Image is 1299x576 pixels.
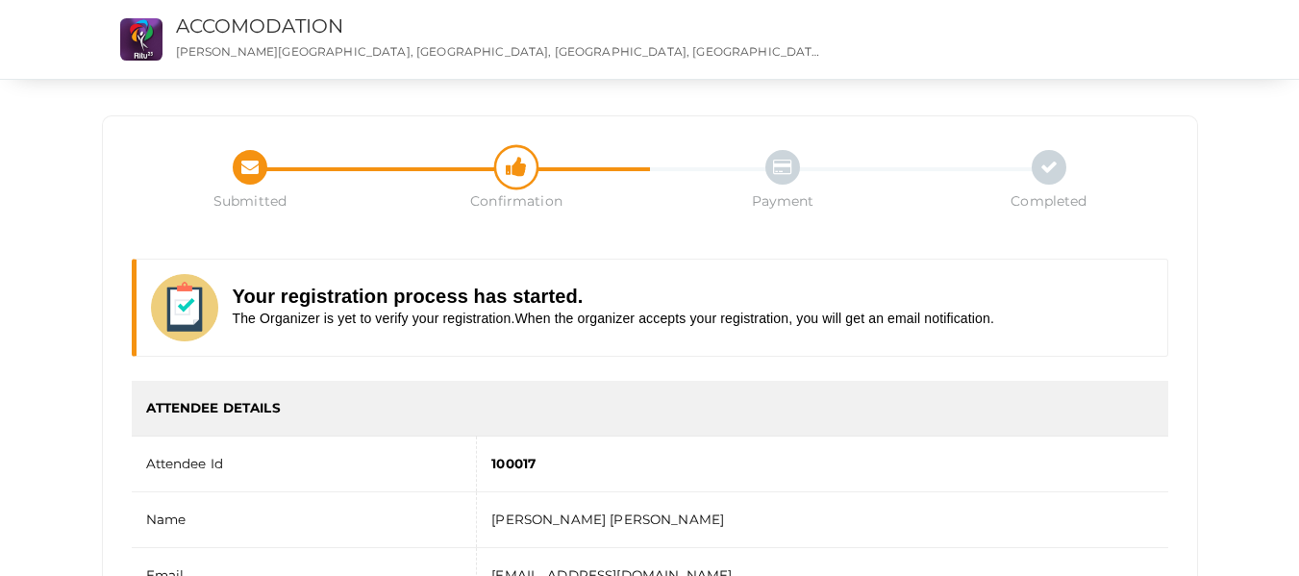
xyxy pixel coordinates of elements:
[132,492,477,548] td: Name
[146,400,281,415] b: ATTENDEE DETAILS
[477,492,1168,548] td: [PERSON_NAME] [PERSON_NAME]
[151,274,233,341] img: reg-success.png
[384,191,650,211] span: Confirmation
[176,14,344,38] a: ACCOMODATION
[132,437,477,492] td: Attendee Id
[117,191,384,211] span: Submitted
[233,311,994,326] span: The Organizer is yet to verify your registration.When the organizer accepts your registration, yo...
[491,456,536,471] b: 100017
[120,18,162,61] img: ZT3KRQHB_small.png
[176,43,826,60] p: [PERSON_NAME][GEOGRAPHIC_DATA], [GEOGRAPHIC_DATA], [GEOGRAPHIC_DATA], [GEOGRAPHIC_DATA], [GEOGRAP...
[233,286,584,307] strong: Your registration process has started.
